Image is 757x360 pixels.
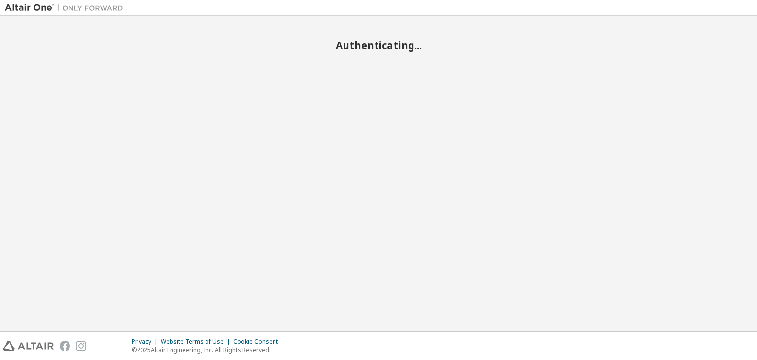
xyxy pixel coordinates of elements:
img: Altair One [5,3,128,13]
h2: Authenticating... [5,39,752,52]
p: © 2025 Altair Engineering, Inc. All Rights Reserved. [132,346,284,354]
div: Privacy [132,338,161,346]
img: altair_logo.svg [3,341,54,351]
img: instagram.svg [76,341,86,351]
div: Cookie Consent [233,338,284,346]
div: Website Terms of Use [161,338,233,346]
img: facebook.svg [60,341,70,351]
